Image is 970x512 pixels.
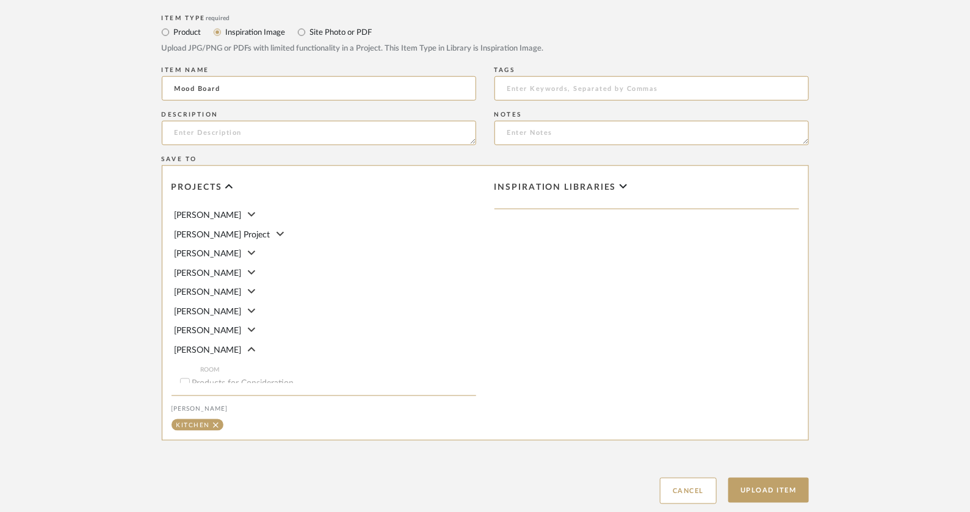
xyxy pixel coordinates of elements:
input: Enter Name [162,76,476,101]
span: required [206,15,230,21]
span: [PERSON_NAME] [175,288,242,297]
span: [PERSON_NAME] [175,211,242,220]
div: Upload JPG/PNG or PDFs with limited functionality in a Project. This Item Type in Library is Insp... [162,43,809,55]
label: Product [173,26,201,39]
button: Cancel [660,478,717,504]
span: [PERSON_NAME] [175,326,242,335]
span: [PERSON_NAME] [175,250,242,258]
span: [PERSON_NAME] Project [175,231,270,239]
div: Tags [494,67,809,74]
span: [PERSON_NAME] [175,346,242,355]
div: Notes [494,111,809,118]
span: Projects [172,182,222,193]
span: [PERSON_NAME] [175,308,242,316]
span: ROOM [201,365,476,375]
mat-radio-group: Select item type [162,24,809,40]
div: [PERSON_NAME] [172,405,476,413]
div: Save To [162,156,809,163]
div: Kitchen [176,422,211,428]
input: Enter Keywords, Separated by Commas [494,76,809,101]
span: [PERSON_NAME] [175,269,242,278]
span: Inspiration libraries [494,182,617,193]
label: Inspiration Image [225,26,286,39]
div: Item Type [162,15,809,22]
button: Upload Item [728,478,809,503]
label: Site Photo or PDF [309,26,372,39]
div: Description [162,111,476,118]
div: Item name [162,67,476,74]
